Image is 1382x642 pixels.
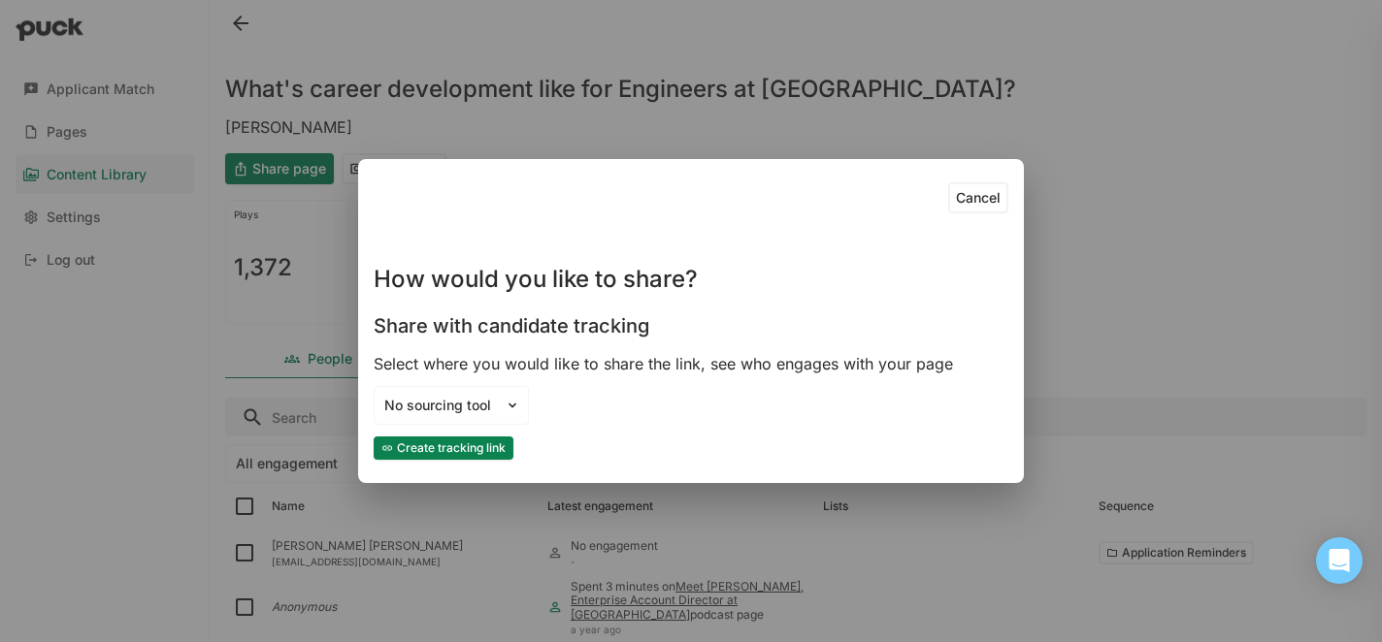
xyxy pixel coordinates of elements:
[948,182,1008,213] button: Cancel
[374,268,698,291] h1: How would you like to share?
[374,314,649,337] h3: Share with candidate tracking
[374,353,1008,374] div: Select where you would like to share the link, see who engages with your page
[1316,537,1363,584] div: Open Intercom Messenger
[374,436,513,460] button: Create tracking link
[384,398,495,414] div: No sourcing tool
